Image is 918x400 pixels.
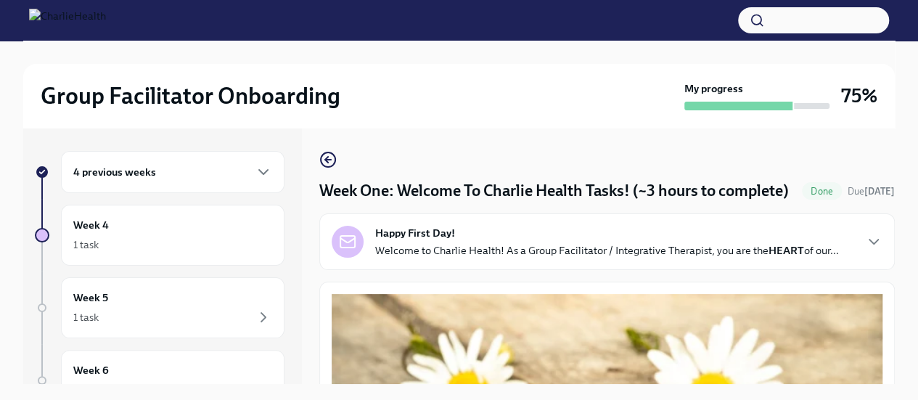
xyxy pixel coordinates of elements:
h2: Group Facilitator Onboarding [41,81,340,110]
span: Due [848,186,895,197]
strong: Happy First Day! [375,226,455,240]
a: Week 41 task [35,205,284,266]
span: Done [802,186,842,197]
strong: HEART [769,244,804,257]
div: 1 task [73,237,99,252]
img: CharlieHealth [29,9,106,32]
a: Week 51 task [35,277,284,338]
h6: 4 previous weeks [73,164,156,180]
h6: Week 4 [73,217,109,233]
h6: Week 5 [73,290,108,306]
h3: 75% [841,83,877,109]
h6: Week 6 [73,362,109,378]
p: Welcome to Charlie Health! As a Group Facilitator / Integrative Therapist, you are the of our... [375,243,839,258]
div: 1 task [73,310,99,325]
h4: Week One: Welcome To Charlie Health Tasks! (~3 hours to complete) [319,180,789,202]
strong: My progress [684,81,743,96]
span: August 4th, 2025 10:00 [848,184,895,198]
strong: [DATE] [864,186,895,197]
div: 1 task [73,383,99,397]
div: 4 previous weeks [61,151,284,193]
